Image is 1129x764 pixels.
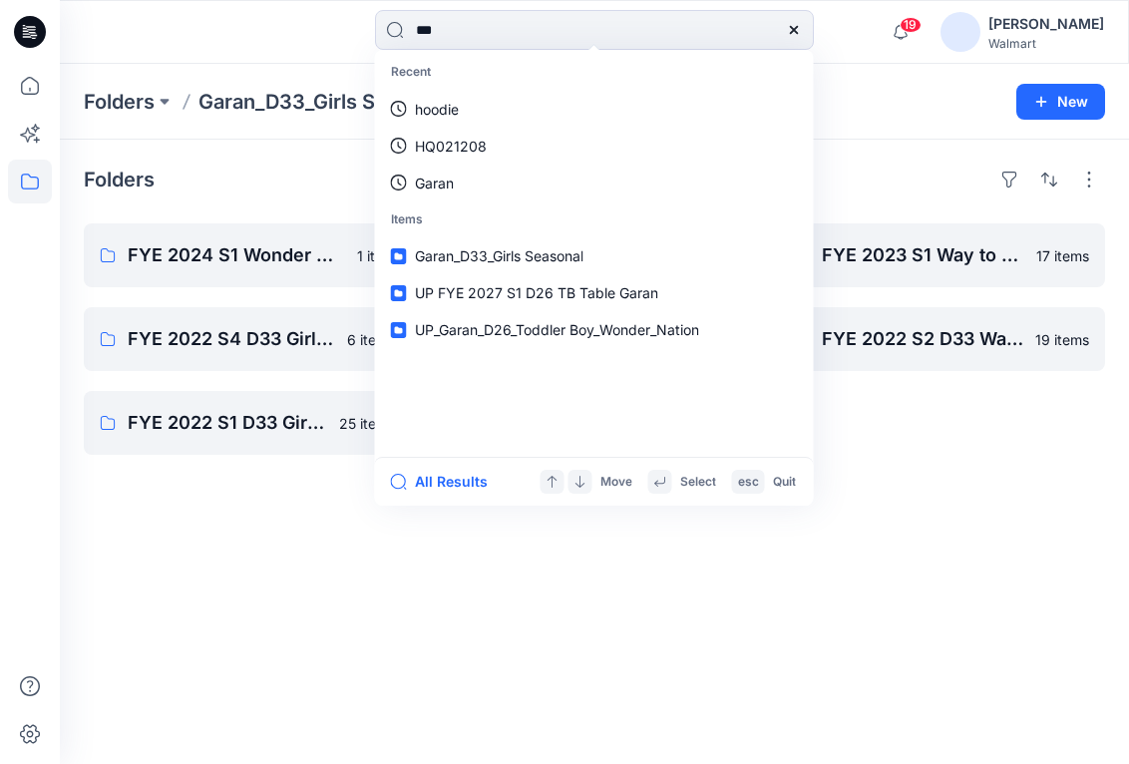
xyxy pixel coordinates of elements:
a: UP FYE 2027 S1 D26 TB Table Garan [379,274,810,311]
a: FYE 2024 S1 Wonder Nation1 item [84,223,411,287]
button: All Results [391,470,501,494]
p: Recent [379,54,810,91]
p: hoodie [415,99,459,120]
span: Garan_D33_Girls Seasonal [415,247,583,264]
p: Select [680,472,716,493]
h4: Folders [84,168,155,191]
a: Folders [84,88,155,116]
p: FYE 2022 S2 D33 Way to Celebrate [822,325,1023,353]
p: 19 items [1035,329,1089,350]
p: FYE 2024 S1 Wonder Nation [128,241,345,269]
a: UP_Garan_D26_Toddler Boy_Wonder_Nation [379,311,810,348]
a: FYE 2023 S1 Way to Celebrate17 items [778,223,1105,287]
p: 6 items [347,329,395,350]
p: Items [379,201,810,238]
a: Garan [379,165,810,201]
p: HQ021208 [415,136,487,157]
span: UP FYE 2027 S1 D26 TB Table Garan [415,284,658,301]
a: Garan_D33_Girls Seasonal [379,237,810,274]
button: New [1016,84,1105,120]
p: FYE 2023 S1 Way to Celebrate [822,241,1024,269]
a: FYE 2022 S4 D33 Girls Holiday Time6 items [84,307,411,371]
div: Walmart [988,36,1104,51]
p: 25 items [339,413,395,434]
p: 1 item [357,245,395,266]
p: Garan_D33_Girls Seasonal [198,88,449,116]
span: 19 [900,17,922,33]
a: FYE 2022 S1 D33 Girl's Seasonal Garan25 items [84,391,411,455]
p: esc [738,472,759,493]
div: [PERSON_NAME] [988,12,1104,36]
a: FYE 2022 S2 D33 Way to Celebrate19 items [778,307,1105,371]
a: HQ021208 [379,128,810,165]
p: FYE 2022 S1 D33 Girl's Seasonal Garan [128,409,327,437]
p: 17 items [1036,245,1089,266]
p: FYE 2022 S4 D33 Girls Holiday Time [128,325,335,353]
span: UP_Garan_D26_Toddler Boy_Wonder_Nation [415,321,699,338]
p: Move [600,472,632,493]
a: hoodie [379,91,810,128]
p: Garan [415,173,454,193]
img: avatar [941,12,980,52]
p: Quit [773,472,796,493]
